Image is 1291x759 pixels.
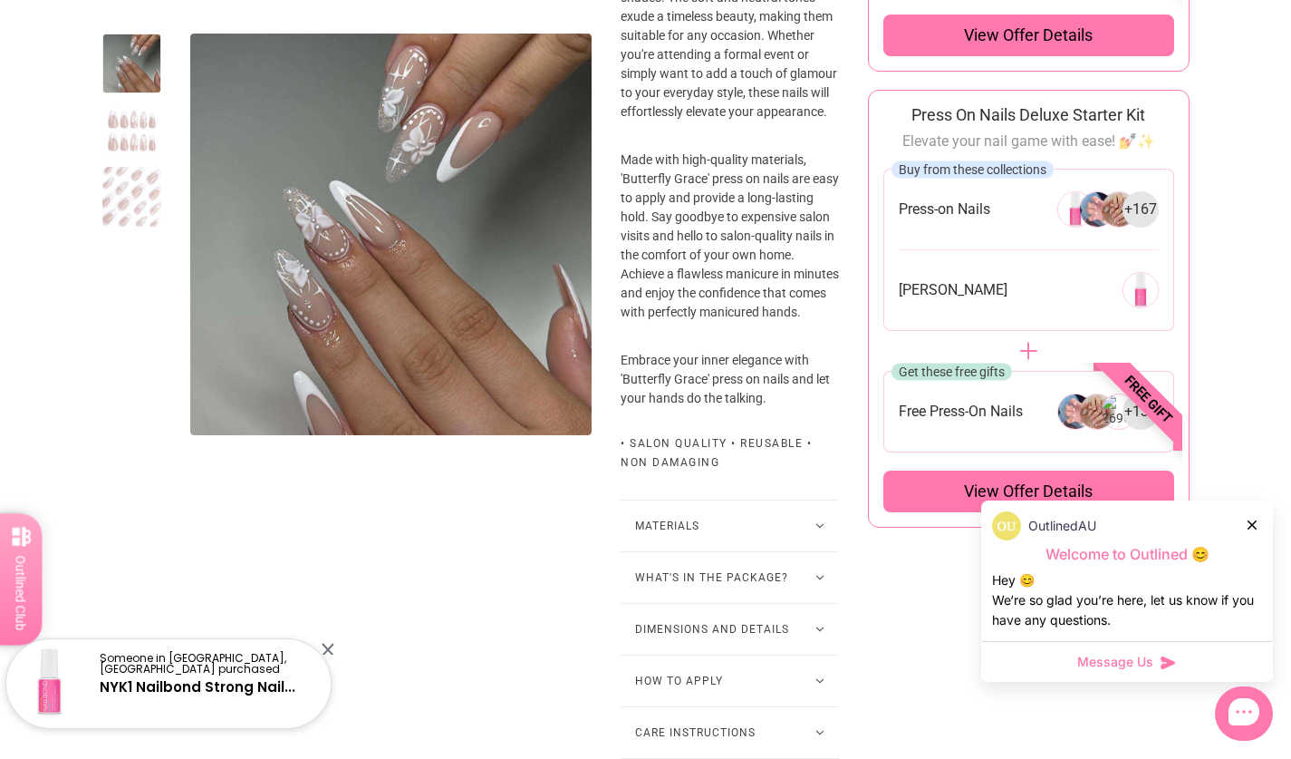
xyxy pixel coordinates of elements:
div: Hey 😊 We‘re so glad you’re here, let us know if you have any questions. [992,570,1262,630]
p: OutlinedAU [1028,516,1096,536]
img: data:image/png;base64,iVBORw0KGgoAAAANSUhEUgAAACQAAAAkCAYAAADhAJiYAAAAAXNSR0IArs4c6QAAAERlWElmTU0... [992,511,1021,540]
p: Embrace your inner elegance with 'Butterfly Grace' press on nails and let your hands do the talking. [621,351,839,408]
span: Buy from these collections [899,161,1046,176]
button: Care Instructions [621,707,839,758]
span: Press-on Nails [899,199,990,219]
span: View offer details [964,24,1093,46]
button: Materials [621,501,839,551]
a: NYK1 Nailbond Strong Nail... [100,677,295,696]
span: Get these free gifts [899,364,1005,378]
button: How to Apply [621,656,839,706]
span: [PERSON_NAME] [899,280,1007,299]
button: Dimensions and Details [621,604,839,655]
img: 269291651152-0 [1122,272,1159,308]
button: What's in the package? [621,552,839,603]
p: Someone in [GEOGRAPHIC_DATA], [GEOGRAPHIC_DATA] purchased [100,653,315,675]
p: Welcome to Outlined 😊 [992,545,1262,564]
span: Free Press-On Nails [899,402,1023,421]
span: + 167 [1124,199,1157,219]
img: 266304946256-0 [1057,191,1093,228]
p: Made with high-quality materials, 'Butterfly Grace' press on nails are easy to apply and provide ... [621,151,839,351]
modal-trigger: Enlarge product image [190,34,592,435]
img: 266304946256-1 [1079,191,1115,228]
img: 266304946256-2 [1101,191,1137,228]
span: View offer details [964,481,1093,502]
div: • Salon Quality • Reusable • Non Damaging [621,434,839,472]
span: Press On Nails Deluxe Starter Kit [911,105,1145,124]
img: Butterfly Grace - Press On Nails [190,34,592,435]
span: Free gift [1067,318,1229,481]
span: Message Us [1077,653,1153,671]
span: Elevate your nail game with ease! 💅✨ [902,132,1155,150]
